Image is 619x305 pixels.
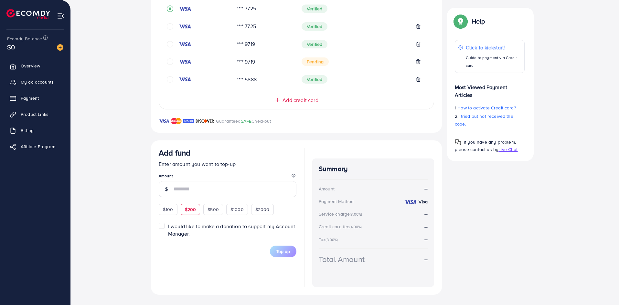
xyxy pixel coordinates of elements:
[167,5,173,12] svg: record circle
[5,108,66,121] a: Product Links
[326,237,338,242] small: (3.00%)
[230,206,244,213] span: $1000
[21,127,34,134] span: Billing
[167,23,173,30] svg: circle
[455,113,513,127] span: I tried but not received the code.
[57,44,63,51] img: image
[302,40,327,48] span: Verified
[350,212,362,217] small: (3.00%)
[302,5,327,13] span: Verified
[168,223,295,237] span: I would like to make a donation to support my Account Manager.
[466,44,521,51] p: Click to kickstart!
[178,77,191,82] img: credit
[457,105,516,111] span: How to activate Credit card?
[241,118,252,124] span: SAFE
[319,211,364,217] div: Service charge
[455,139,461,146] img: Popup guide
[455,139,516,153] span: If you have any problem, please contact us by
[255,206,270,213] span: $2000
[283,97,318,104] span: Add credit card
[302,57,329,66] span: Pending
[7,42,15,52] span: $0
[57,12,64,20] img: menu
[178,42,191,47] img: credit
[270,246,296,257] button: Top up
[5,124,66,137] a: Billing
[302,22,327,31] span: Verified
[159,148,190,158] h3: Add fund
[319,254,365,265] div: Total Amount
[455,104,525,112] p: 1.
[424,185,428,192] strong: --
[163,206,173,213] span: $100
[319,186,335,192] div: Amount
[276,248,290,255] span: Top up
[6,9,50,19] img: logo
[349,224,362,229] small: (4.00%)
[159,117,169,125] img: brand
[404,199,417,205] img: credit
[5,140,66,153] a: Affiliate Program
[7,36,42,42] span: Ecomdy Balance
[592,276,614,300] iframe: Chat
[178,24,191,29] img: credit
[185,206,196,213] span: $200
[455,78,525,99] p: Most Viewed Payment Articles
[21,63,40,69] span: Overview
[319,223,364,230] div: Credit card fee
[455,15,466,27] img: Popup guide
[319,165,428,173] h4: Summary
[21,143,55,150] span: Affiliate Program
[178,6,191,11] img: credit
[5,76,66,88] a: My ad accounts
[5,59,66,72] a: Overview
[21,79,54,85] span: My ad accounts
[183,117,194,125] img: brand
[5,92,66,105] a: Payment
[424,210,428,218] strong: --
[167,76,173,83] svg: circle
[424,223,428,230] strong: --
[319,198,354,205] div: Payment Method
[167,41,173,47] svg: circle
[21,111,48,117] span: Product Links
[208,206,219,213] span: $500
[178,59,191,64] img: credit
[424,256,428,263] strong: --
[171,117,182,125] img: brand
[466,54,521,69] p: Guide to payment via Credit card
[419,198,428,205] strong: Visa
[472,17,485,25] p: Help
[302,75,327,84] span: Verified
[167,58,173,65] svg: circle
[21,95,39,101] span: Payment
[498,146,518,153] span: Live Chat
[424,236,428,243] strong: --
[159,160,296,168] p: Enter amount you want to top-up
[319,236,340,243] div: Tax
[455,112,525,128] p: 2.
[216,117,271,125] p: Guaranteed Checkout
[196,117,214,125] img: brand
[159,173,296,181] legend: Amount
